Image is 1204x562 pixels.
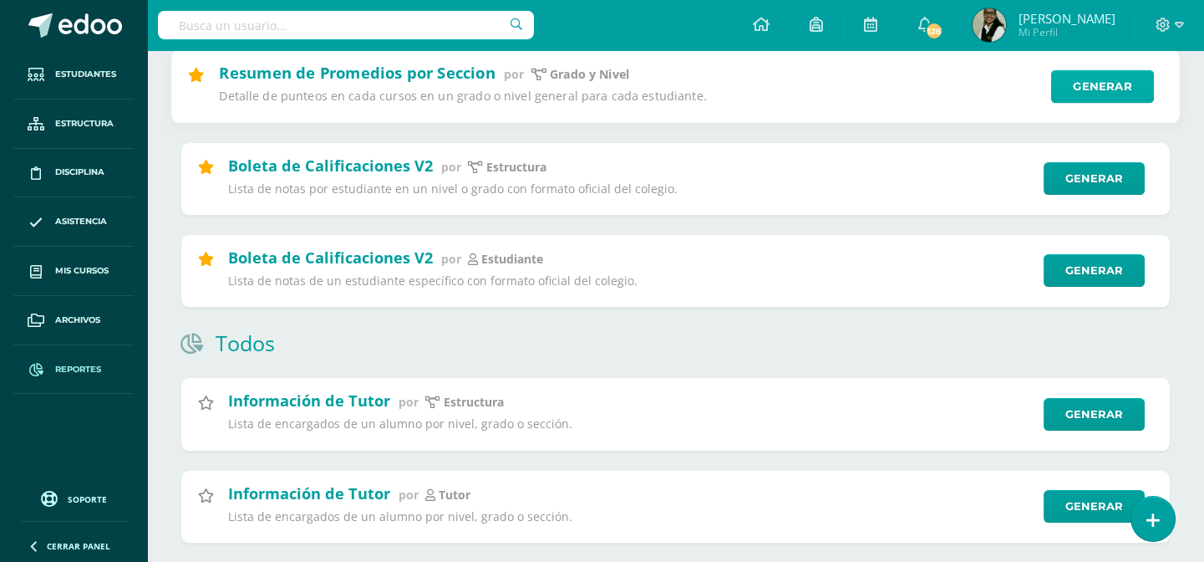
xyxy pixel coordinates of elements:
span: [PERSON_NAME] [1019,10,1115,27]
span: Mis cursos [55,264,109,278]
span: Disciplina [55,166,104,179]
p: Tutor [439,488,470,503]
a: Archivos [13,296,134,345]
a: Generar [1044,254,1145,287]
h2: Información de Tutor [228,391,390,411]
a: Mis cursos [13,247,134,296]
span: por [399,394,419,410]
span: por [441,251,461,267]
span: Estudiantes [55,68,116,81]
p: Lista de notas por estudiante en un nivel o grado con formato oficial del colegio. [228,181,1033,197]
a: Generar [1044,490,1145,523]
span: Estructura [55,117,114,130]
p: Detalle de punteos en cada cursos en un grado o nivel general para cada estudiante. [219,89,1039,105]
a: Generar [1044,398,1145,431]
span: Reportes [55,363,101,376]
p: Estructura [486,160,546,175]
span: por [399,487,419,503]
span: Cerrar panel [47,540,110,552]
input: Busca un usuario... [158,11,534,39]
span: Mi Perfil [1019,25,1115,39]
a: Asistencia [13,197,134,247]
p: estructura [444,395,504,410]
img: 2641568233371aec4da1e5ad82614674.png [973,8,1006,42]
a: Soporte [20,487,127,509]
a: Estudiantes [13,50,134,100]
span: 126 [925,22,943,40]
h2: Información de Tutor [228,483,390,503]
p: Grado y Nivel [550,67,629,83]
h2: Boleta de Calificaciones V2 [228,248,433,268]
p: Lista de encargados de un alumno por nivel, grado o sección. [228,509,1033,524]
p: estudiante [481,252,543,267]
a: Disciplina [13,149,134,198]
span: por [504,66,524,82]
span: Asistencia [55,215,107,228]
p: Lista de encargados de un alumno por nivel, grado o sección. [228,416,1033,432]
a: Generar [1044,162,1145,195]
p: Lista de notas de un estudiante específico con formato oficial del colegio. [228,273,1033,289]
a: Generar [1051,70,1154,104]
h2: Boleta de Calificaciones V2 [228,156,433,176]
span: Archivos [55,314,100,327]
a: Estructura [13,100,134,149]
h1: Todos [216,329,275,357]
a: Reportes [13,345,134,395]
span: Soporte [68,493,107,505]
span: por [441,159,461,175]
h2: Resumen de Promedios por Seccion [219,63,495,83]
